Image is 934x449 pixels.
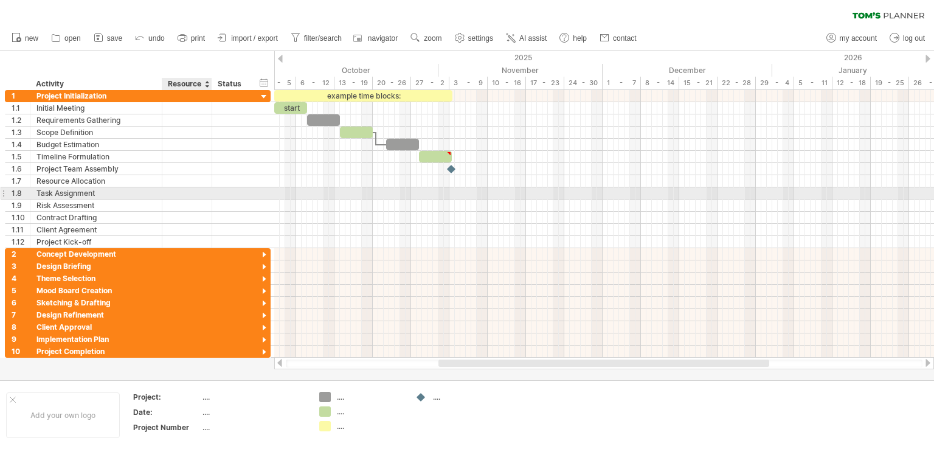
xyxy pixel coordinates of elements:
[597,30,640,46] a: contact
[12,151,30,162] div: 1.5
[337,421,403,431] div: ....
[48,30,85,46] a: open
[12,175,30,187] div: 1.7
[202,422,305,433] div: ....
[36,273,156,284] div: Theme Selection
[36,285,156,296] div: Mood Board Creation
[756,77,794,89] div: 29 - 4
[449,77,488,89] div: 3 - 9
[556,30,590,46] a: help
[334,77,373,89] div: 13 - 19
[468,34,493,43] span: settings
[274,102,307,114] div: start
[573,34,587,43] span: help
[168,78,205,90] div: Resource
[718,77,756,89] div: 22 - 28
[519,34,547,43] span: AI assist
[603,77,641,89] div: 1 - 7
[202,407,305,417] div: ....
[613,34,637,43] span: contact
[452,30,497,46] a: settings
[373,77,411,89] div: 20 - 26
[407,30,445,46] a: zoom
[12,321,30,333] div: 8
[832,77,871,89] div: 12 - 18
[12,212,30,223] div: 1.10
[603,64,772,77] div: December 2025
[36,127,156,138] div: Scope Definition
[133,392,200,402] div: Project:
[175,30,209,46] a: print
[12,285,30,296] div: 5
[433,392,499,402] div: ....
[12,297,30,308] div: 6
[148,34,165,43] span: undo
[231,34,278,43] span: import / export
[12,236,30,248] div: 1.12
[36,90,156,102] div: Project Initialization
[368,34,398,43] span: navigator
[12,333,30,345] div: 9
[36,163,156,175] div: Project Team Assembly
[641,77,679,89] div: 8 - 14
[12,127,30,138] div: 1.3
[887,30,929,46] a: log out
[36,297,156,308] div: Sketching & Drafting
[269,64,438,77] div: October 2025
[12,309,30,321] div: 7
[503,30,550,46] a: AI assist
[12,163,30,175] div: 1.6
[36,175,156,187] div: Resource Allocation
[133,407,200,417] div: Date:
[202,392,305,402] div: ....
[36,321,156,333] div: Client Approval
[526,77,564,89] div: 17 - 23
[12,90,30,102] div: 1
[36,200,156,211] div: Risk Assessment
[9,30,42,46] a: new
[488,77,526,89] div: 10 - 16
[91,30,126,46] a: save
[288,30,345,46] a: filter/search
[903,34,925,43] span: log out
[274,90,452,102] div: example time blocks:
[337,392,403,402] div: ....
[296,77,334,89] div: 6 - 12
[564,77,603,89] div: 24 - 30
[679,77,718,89] div: 15 - 21
[12,248,30,260] div: 2
[840,34,877,43] span: my account
[36,260,156,272] div: Design Briefing
[218,78,244,90] div: Status
[258,77,296,89] div: 29 - 5
[36,224,156,235] div: Client Agreement
[133,422,200,433] div: Project Number
[64,34,81,43] span: open
[132,30,168,46] a: undo
[36,102,156,114] div: Initial Meeting
[36,187,156,199] div: Task Assignment
[25,34,38,43] span: new
[36,333,156,345] div: Implementation Plan
[191,34,205,43] span: print
[12,346,30,357] div: 10
[12,200,30,211] div: 1.9
[36,114,156,126] div: Requirements Gathering
[36,78,155,90] div: Activity
[351,30,401,46] a: navigator
[823,30,880,46] a: my account
[12,187,30,199] div: 1.8
[36,236,156,248] div: Project Kick-off
[36,309,156,321] div: Design Refinement
[36,151,156,162] div: Timeline Formulation
[12,114,30,126] div: 1.2
[12,260,30,272] div: 3
[12,139,30,150] div: 1.4
[794,77,832,89] div: 5 - 11
[6,392,120,438] div: Add your own logo
[36,346,156,357] div: Project Completion
[36,212,156,223] div: Contract Drafting
[12,102,30,114] div: 1.1
[304,34,342,43] span: filter/search
[12,273,30,284] div: 4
